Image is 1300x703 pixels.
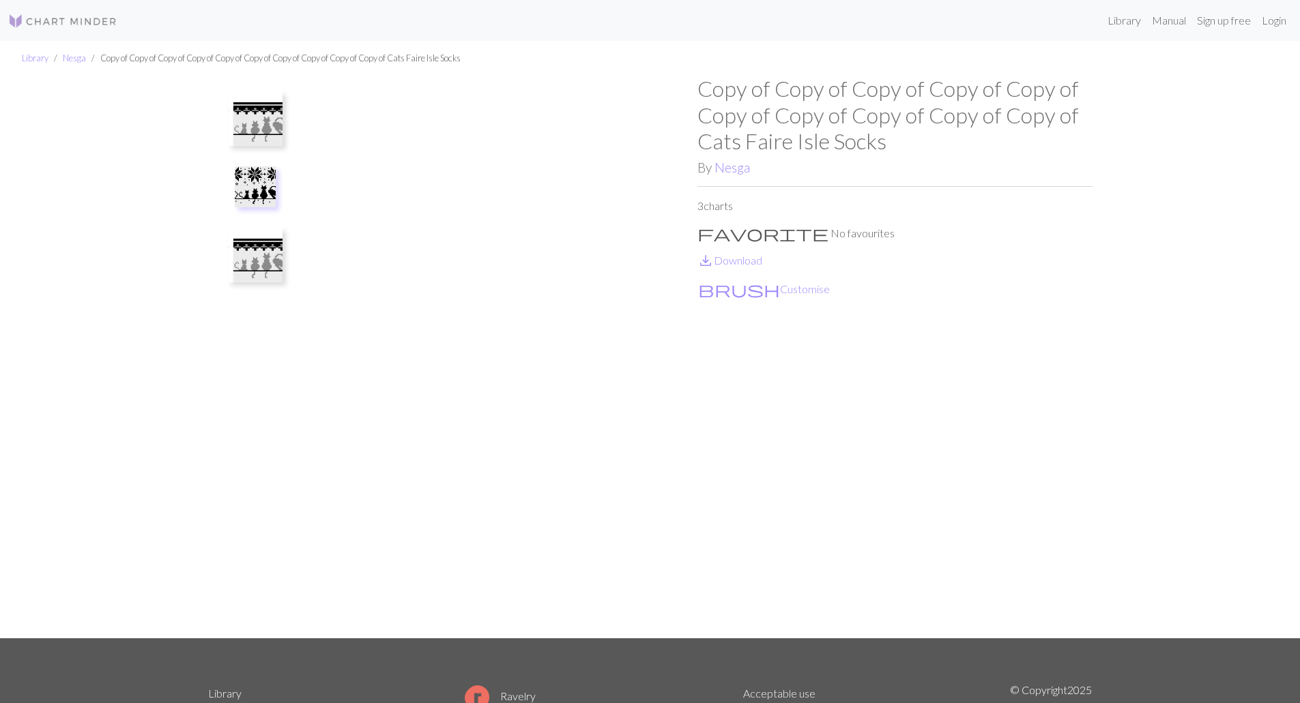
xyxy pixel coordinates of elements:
i: Favourite [697,225,828,241]
a: Nesga [714,160,750,175]
a: Acceptable use [743,687,815,700]
a: Manual [1146,7,1191,34]
img: Copy of Faire Isle Cat Bed [228,228,283,282]
a: DownloadDownload [697,254,762,267]
h2: By [697,160,1093,175]
a: Library [22,53,48,63]
img: Logo [8,13,117,29]
a: Library [208,687,242,700]
span: brush [698,280,780,299]
a: Sign up free [1191,7,1256,34]
a: Login [1256,7,1292,34]
i: Customise [698,281,780,297]
button: CustomiseCustomise [697,280,830,298]
a: Library [1102,7,1146,34]
span: save_alt [697,251,714,270]
img: Copy of Cats Faire Isle Socks [302,76,697,638]
img: Faire Isle Cat Bed [228,91,283,146]
h1: Copy of Copy of Copy of Copy of Copy of Copy of Copy of Copy of Copy of Copy of Cats Faire Isle S... [697,76,1093,154]
a: Ravelry [465,689,536,702]
span: favorite [697,224,828,243]
a: Nesga [63,53,86,63]
p: No favourites [697,225,1093,241]
i: Download [697,252,714,269]
li: Copy of Copy of Copy of Copy of Copy of Copy of Copy of Copy of Copy of Copy of Cats Faire Isle S... [86,52,461,65]
img: Copy of Cats Faire Isle Socks [235,166,276,207]
p: 3 charts [697,198,1093,214]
